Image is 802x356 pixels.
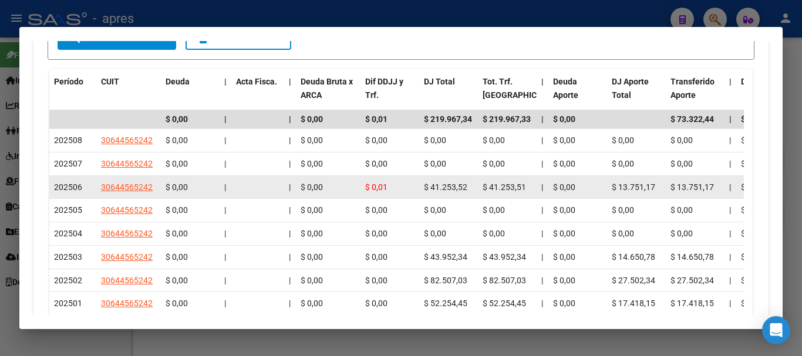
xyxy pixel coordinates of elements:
span: $ 0,00 [301,114,323,124]
span: Borrar Filtros [196,33,281,43]
span: $ 0,00 [365,299,387,308]
span: | [541,135,543,145]
span: $ 0,00 [166,159,188,168]
span: $ 41.253,51 [483,182,526,192]
datatable-header-cell: Tot. Trf. Bruto [478,69,537,121]
span: $ 219.967,34 [424,114,472,124]
span: 202506 [54,182,82,192]
span: | [541,182,543,192]
span: | [224,77,227,86]
span: $ 0,00 [612,159,634,168]
datatable-header-cell: CUIT [96,69,161,121]
span: | [289,276,291,285]
span: | [541,114,544,124]
datatable-header-cell: | [220,69,231,121]
span: $ 0,00 [553,276,575,285]
datatable-header-cell: Período [49,69,96,121]
span: | [729,276,731,285]
span: | [289,252,291,262]
span: $ 0,00 [741,299,763,308]
span: | [541,77,544,86]
span: $ 0,00 [483,159,505,168]
span: 30644565242 [101,182,153,192]
span: $ 52.254,45 [424,299,467,308]
span: $ 0,00 [483,135,505,145]
span: $ 0,00 [166,114,188,124]
span: | [289,182,291,192]
span: | [729,114,732,124]
span: $ 0,00 [553,205,575,215]
datatable-header-cell: Deuda Aporte [548,69,607,121]
span: $ 0,00 [483,205,505,215]
span: $ 0,00 [612,205,634,215]
span: 202508 [54,135,82,145]
span: $ 41.253,52 [424,182,467,192]
span: $ 17.418,15 [612,299,655,308]
span: | [541,299,543,308]
span: 30644565242 [101,276,153,285]
span: $ 0,00 [424,135,446,145]
span: | [224,229,226,238]
span: $ 0,00 [166,205,188,215]
span: Período [54,77,83,86]
datatable-header-cell: | [284,69,296,121]
span: $ 0,00 [166,135,188,145]
span: 202503 [54,252,82,262]
datatable-header-cell: | [537,69,548,121]
span: Deuda [166,77,190,86]
span: $ 0,00 [365,135,387,145]
span: DJ Aporte Total [612,77,649,100]
span: | [224,182,226,192]
span: $ 0,00 [166,299,188,308]
span: | [224,276,226,285]
span: Deuda Bruta x ARCA [301,77,353,100]
span: $ 0,00 [670,135,693,145]
span: | [729,299,731,308]
span: | [224,299,226,308]
span: $ 0,00 [166,276,188,285]
datatable-header-cell: Transferido Aporte [666,69,725,121]
span: $ 17.418,15 [670,299,714,308]
span: | [289,159,291,168]
span: $ 0,00 [741,205,763,215]
span: $ 14.650,78 [670,252,714,262]
span: $ 0,00 [365,229,387,238]
span: Deuda Aporte [553,77,578,100]
span: | [729,229,731,238]
span: $ 27.502,34 [612,276,655,285]
span: | [224,159,226,168]
span: $ 43.952,34 [424,252,467,262]
span: 30644565242 [101,205,153,215]
span: $ 0,00 [553,299,575,308]
span: $ 219.967,33 [483,114,531,124]
span: $ 0,00 [166,229,188,238]
span: 30644565242 [101,252,153,262]
datatable-header-cell: | [725,69,736,121]
span: | [289,135,291,145]
span: Buscar Registros [68,33,166,43]
span: 30644565242 [101,135,153,145]
span: $ 0,00 [301,299,323,308]
span: $ 0,00 [301,205,323,215]
span: $ 0,00 [365,159,387,168]
span: | [541,159,543,168]
span: | [289,205,291,215]
span: | [224,114,227,124]
span: $ 0,01 [365,114,387,124]
span: Dif DDJJ y Trf. [365,77,403,100]
span: $ 0,00 [424,229,446,238]
span: | [289,229,291,238]
span: $ 0,00 [612,135,634,145]
span: | [729,135,731,145]
span: CUIT [101,77,119,86]
span: 202502 [54,276,82,285]
span: $ 13.751,17 [670,182,714,192]
span: | [289,77,291,86]
datatable-header-cell: Deuda Contr. [736,69,795,121]
span: $ 0,00 [424,159,446,168]
span: $ 0,00 [741,276,763,285]
span: $ 0,00 [166,182,188,192]
span: $ 0,00 [301,135,323,145]
span: $ 82.507,03 [424,276,467,285]
span: $ 0,00 [741,252,763,262]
